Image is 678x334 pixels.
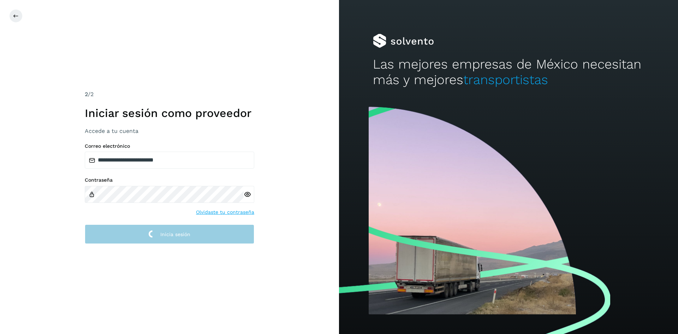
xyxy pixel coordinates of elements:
[85,224,254,244] button: Inicia sesión
[85,90,254,99] div: /2
[85,177,254,183] label: Contraseña
[463,72,548,87] span: transportistas
[160,232,190,237] span: Inicia sesión
[85,91,88,98] span: 2
[85,106,254,120] h1: Iniciar sesión como proveedor
[196,209,254,216] a: Olvidaste tu contraseña
[85,143,254,149] label: Correo electrónico
[373,57,644,88] h2: Las mejores empresas de México necesitan más y mejores
[85,128,254,134] h3: Accede a tu cuenta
